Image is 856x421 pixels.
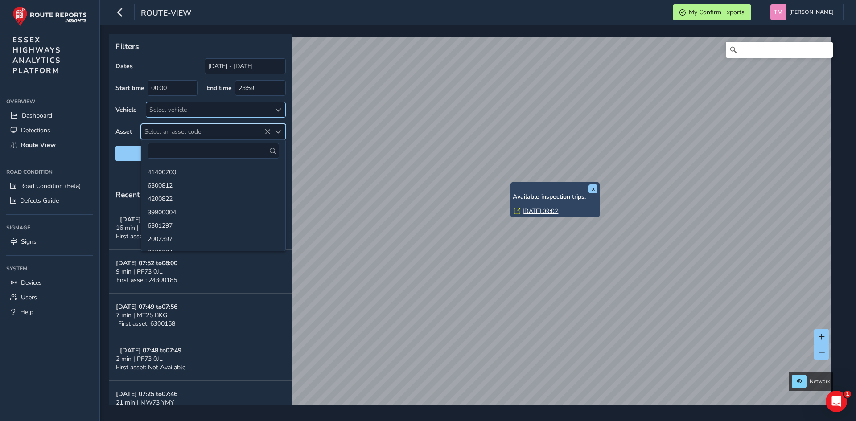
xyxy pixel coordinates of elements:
[770,4,837,20] button: [PERSON_NAME]
[6,95,93,108] div: Overview
[21,293,37,302] span: Users
[6,262,93,275] div: System
[523,207,558,215] a: [DATE] 09:02
[115,41,286,52] p: Filters
[115,62,133,70] label: Dates
[122,149,279,158] span: Reset filters
[116,355,163,363] span: 2 min | PF73 0JL
[115,106,137,114] label: Vehicle
[20,196,59,205] span: Defects Guide
[21,237,37,246] span: Signs
[6,193,93,208] a: Defects Guide
[115,146,286,161] button: Reset filters
[6,275,93,290] a: Devices
[22,111,52,120] span: Dashboard
[112,37,831,416] canvas: Map
[6,305,93,319] a: Help
[789,4,834,20] span: [PERSON_NAME]
[6,234,93,249] a: Signs
[115,127,132,136] label: Asset
[141,218,285,232] li: 6301297
[20,182,81,190] span: Road Condition (Beta)
[146,102,271,117] div: Select vehicle
[206,84,232,92] label: End time
[116,224,172,232] span: 16 min | MD72 UCR
[6,165,93,179] div: Road Condition
[116,259,177,267] strong: [DATE] 07:52 to 08:00
[810,378,830,385] span: Network
[120,346,181,355] strong: [DATE] 07:48 to 07:49
[770,4,786,20] img: diamond-layout
[6,108,93,123] a: Dashboard
[141,192,285,205] li: 4200822
[115,84,144,92] label: Start time
[21,126,50,135] span: Detections
[116,398,174,407] span: 21 min | MW73 YMY
[826,391,847,412] iframe: Intercom live chat
[141,232,285,245] li: 2002397
[115,189,159,200] span: Recent trips
[689,8,745,16] span: My Confirm Exports
[116,276,177,284] span: First asset: 24300185
[116,390,177,398] strong: [DATE] 07:25 to 07:46
[109,337,292,381] button: [DATE] 07:48 to07:492 min | PF73 0JLFirst asset: Not Available
[21,278,42,287] span: Devices
[118,319,175,328] span: First asset: 6300158
[109,206,292,250] button: [DATE] 07:55 to08:1116 min | MD72 UCRFirst asset: Not Available
[141,165,285,178] li: 41400700
[513,193,597,201] h6: Available inspection trips:
[116,311,167,319] span: 7 min | MT25 BKG
[109,294,292,337] button: [DATE] 07:49 to07:567 min | MT25 BKGFirst asset: 6300158
[116,267,163,276] span: 9 min | PF73 0JL
[673,4,751,20] button: My Confirm Exports
[21,141,56,149] span: Route View
[844,391,851,398] span: 1
[109,250,292,294] button: [DATE] 07:52 to08:009 min | PF73 0JLFirst asset: 24300185
[141,124,271,139] span: Select an asset code
[271,124,285,139] div: Select an asset code
[6,123,93,138] a: Detections
[116,302,177,311] strong: [DATE] 07:49 to 07:56
[6,138,93,152] a: Route View
[20,308,33,316] span: Help
[6,179,93,193] a: Road Condition (Beta)
[120,215,181,224] strong: [DATE] 07:55 to 08:11
[726,42,833,58] input: Search
[116,232,185,241] span: First asset: Not Available
[141,8,191,20] span: route-view
[6,221,93,234] div: Signage
[116,363,185,372] span: First asset: Not Available
[588,184,597,193] button: x
[141,245,285,258] li: 2000084
[12,6,87,26] img: rr logo
[141,178,285,192] li: 6300812
[6,290,93,305] a: Users
[12,35,61,76] span: ESSEX HIGHWAYS ANALYTICS PLATFORM
[141,205,285,218] li: 39900004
